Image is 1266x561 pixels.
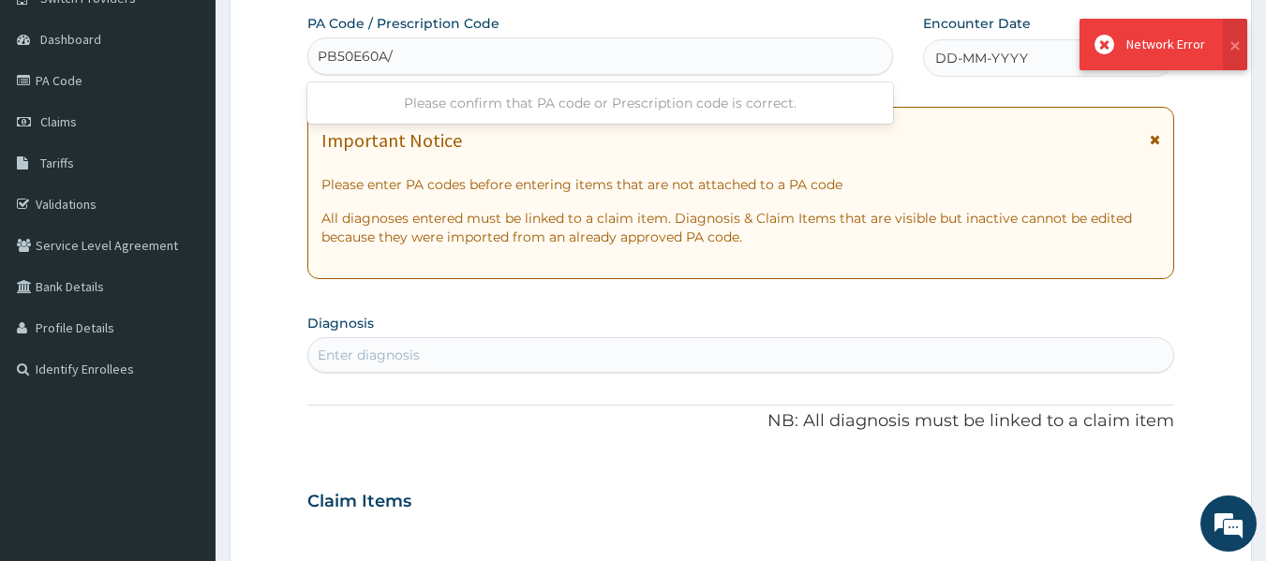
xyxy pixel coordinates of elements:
[40,113,77,130] span: Claims
[307,409,1175,434] p: NB: All diagnosis must be linked to a claim item
[935,49,1028,67] span: DD-MM-YYYY
[321,130,462,151] h1: Important Notice
[1126,35,1205,54] div: Network Error
[9,367,357,433] textarea: Type your message and hit 'Enter'
[307,492,411,512] h3: Claim Items
[321,175,1161,194] p: Please enter PA codes before entering items that are not attached to a PA code
[307,9,352,54] div: Minimize live chat window
[109,164,259,353] span: We're online!
[40,155,74,171] span: Tariffs
[318,346,420,364] div: Enter diagnosis
[321,209,1161,246] p: All diagnoses entered must be linked to a claim item. Diagnosis & Claim Items that are visible bu...
[35,94,76,140] img: d_794563401_company_1708531726252_794563401
[307,86,894,120] div: Please confirm that PA code or Prescription code is correct.
[307,314,374,332] label: Diagnosis
[923,14,1031,33] label: Encounter Date
[40,31,101,48] span: Dashboard
[97,105,315,129] div: Chat with us now
[307,14,499,33] label: PA Code / Prescription Code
